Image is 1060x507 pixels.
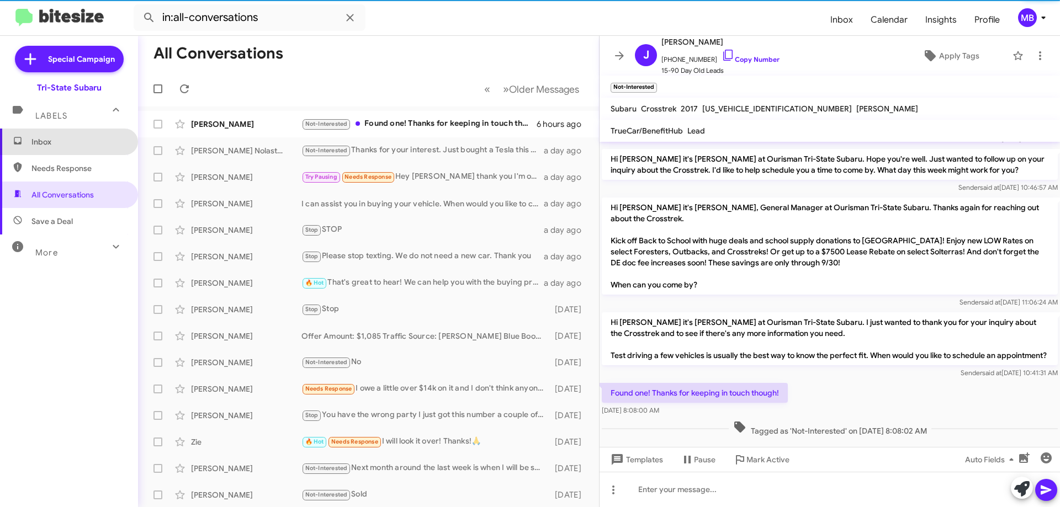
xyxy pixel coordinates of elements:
[549,410,590,421] div: [DATE]
[305,491,348,498] span: Not-Interested
[301,382,549,395] div: I owe a little over $14k on it and I don't think anyone would buy it for that amount
[37,82,102,93] div: Tri-State Subaru
[602,383,788,403] p: Found one! Thanks for keeping in touch though!
[191,489,301,500] div: [PERSON_NAME]
[134,4,365,31] input: Search
[549,330,590,341] div: [DATE]
[31,163,125,174] span: Needs Response
[544,198,590,209] div: a day ago
[191,251,301,262] div: [PERSON_NAME]
[15,46,124,72] a: Special Campaign
[549,436,590,447] div: [DATE]
[549,463,590,474] div: [DATE]
[191,436,301,447] div: Zie
[602,312,1058,365] p: Hi [PERSON_NAME] it's [PERSON_NAME] at Ourisman Tri-State Subaru. I just wanted to thank you for ...
[191,172,301,183] div: [PERSON_NAME]
[331,438,378,445] span: Needs Response
[301,462,549,474] div: Next month around the last week is when I will be selling to the highest bidder so I will let you...
[981,298,1000,306] span: said at
[301,223,544,236] div: STOP
[965,450,1018,469] span: Auto Fields
[602,198,1058,295] p: Hi [PERSON_NAME] it's [PERSON_NAME], General Manager at Ourisman Tri-State Subaru. Thanks again f...
[301,435,549,448] div: I will look it over! Thanks!🙏
[1009,8,1048,27] button: MB
[746,450,789,469] span: Mark Active
[958,183,1058,191] span: Sender [DATE] 10:46:57 AM
[549,489,590,500] div: [DATE]
[544,145,590,156] div: a day ago
[702,104,852,114] span: [US_VEHICLE_IDENTIFICATION_NUMBER]
[301,144,544,157] div: Thanks for your interest. Just bought a Tesla this morning.
[301,330,549,341] div: Offer Amount: $1,085 Traffic Source: [PERSON_NAME] Blue Book are you looking to trade it in ?
[694,450,715,469] span: Pause
[305,226,319,233] span: Stop
[611,83,657,93] small: Not-Interested
[916,4,966,36] a: Insights
[191,225,301,236] div: [PERSON_NAME]
[1018,8,1037,27] div: MB
[496,78,586,100] button: Next
[191,383,301,394] div: [PERSON_NAME]
[661,49,780,65] span: [PHONE_NUMBER]
[537,119,590,130] div: 6 hours ago
[641,104,676,114] span: Crosstrek
[608,450,663,469] span: Templates
[821,4,862,36] a: Inbox
[681,104,698,114] span: 2017
[301,303,549,316] div: Stop
[35,111,67,121] span: Labels
[544,251,590,262] div: a day ago
[544,172,590,183] div: a day ago
[35,248,58,258] span: More
[484,82,490,96] span: «
[191,145,301,156] div: [PERSON_NAME] Nolastname121491831
[191,463,301,474] div: [PERSON_NAME]
[305,306,319,313] span: Stop
[305,412,319,419] span: Stop
[544,277,590,289] div: a day ago
[611,126,683,136] span: TrueCar/BenefitHub
[305,385,352,392] span: Needs Response
[643,46,649,64] span: J
[191,277,301,289] div: [PERSON_NAME]
[301,118,537,130] div: Found one! Thanks for keeping in touch though!
[301,170,544,183] div: Hey [PERSON_NAME] thank you I'm on hold with that for a bit but will be back in touch toward the ...
[191,198,301,209] div: [PERSON_NAME]
[301,198,544,209] div: I can assist you in buying your vehicle. When would you like to come by the dealership to discuss...
[980,183,999,191] span: said at
[305,173,337,180] span: Try Pausing
[305,438,324,445] span: 🔥 Hot
[305,120,348,127] span: Not-Interested
[960,298,1058,306] span: Sender [DATE] 11:06:24 AM
[301,276,544,289] div: That's great to hear! We can help you with the buying process once you're ready. In the meantime,...
[600,450,672,469] button: Templates
[602,406,659,414] span: [DATE] 8:08:00 AM
[661,35,780,49] span: [PERSON_NAME]
[478,78,586,100] nav: Page navigation example
[966,4,1009,36] span: Profile
[305,359,348,366] span: Not-Interested
[611,104,637,114] span: Subaru
[305,465,348,472] span: Not-Interested
[48,54,115,65] span: Special Campaign
[305,279,324,286] span: 🔥 Hot
[31,189,94,200] span: All Conversations
[687,126,705,136] span: Lead
[153,45,283,62] h1: All Conversations
[661,65,780,76] span: 15-90 Day Old Leads
[602,149,1058,180] p: Hi [PERSON_NAME] it's [PERSON_NAME] at Ourisman Tri-State Subaru. Hope you're well. Just wanted t...
[722,55,780,63] a: Copy Number
[961,369,1058,377] span: Sender [DATE] 10:41:31 AM
[729,420,931,436] span: Tagged as 'Not-Interested' on [DATE] 8:08:02 AM
[544,225,590,236] div: a day ago
[191,330,301,341] div: [PERSON_NAME]
[862,4,916,36] a: Calendar
[672,450,724,469] button: Pause
[856,104,918,114] span: [PERSON_NAME]
[191,410,301,421] div: [PERSON_NAME]
[939,46,979,66] span: Apply Tags
[509,83,579,95] span: Older Messages
[478,78,497,100] button: Previous
[305,147,348,154] span: Not-Interested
